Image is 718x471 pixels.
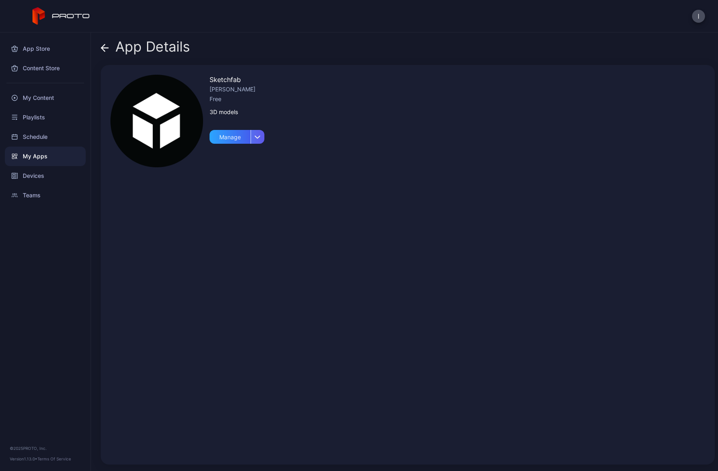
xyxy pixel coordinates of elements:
div: 3D models [210,107,264,117]
a: Devices [5,166,86,186]
button: I [692,10,705,23]
a: Content Store [5,58,86,78]
a: Terms Of Service [37,456,71,461]
div: App Details [101,39,190,58]
button: Manage [210,127,264,144]
a: App Store [5,39,86,58]
div: © 2025 PROTO, Inc. [10,445,81,452]
span: Version 1.13.0 • [10,456,37,461]
a: My Content [5,88,86,108]
a: Schedule [5,127,86,147]
div: Manage [210,130,251,144]
div: Free [210,94,264,104]
a: My Apps [5,147,86,166]
a: Playlists [5,108,86,127]
a: Teams [5,186,86,205]
div: Sketchfab [210,75,264,84]
div: [PERSON_NAME] [210,84,264,94]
